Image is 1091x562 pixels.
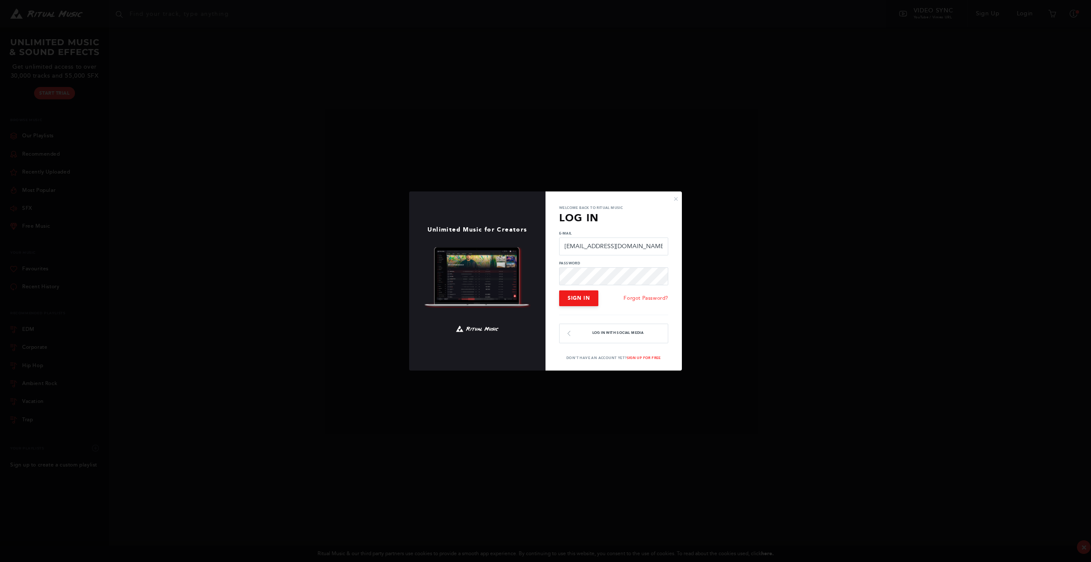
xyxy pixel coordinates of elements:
[559,231,668,236] label: E-Mail
[559,290,598,307] button: Sign In
[456,322,499,336] img: Ritual Music
[559,261,668,266] label: Password
[559,210,668,226] h3: Log In
[673,195,678,203] button: ×
[568,295,590,301] span: Sign In
[409,226,545,233] h1: Unlimited Music for Creators
[623,295,668,302] a: Forgot Password?
[627,356,661,360] a: Sign Up For Free
[559,324,668,343] button: Log In with Social Media
[559,205,668,210] p: Welcome back to Ritual Music
[424,247,531,309] img: Ritual Music
[559,238,668,255] input: E-Mail
[545,355,682,360] p: Don't have an account yet?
